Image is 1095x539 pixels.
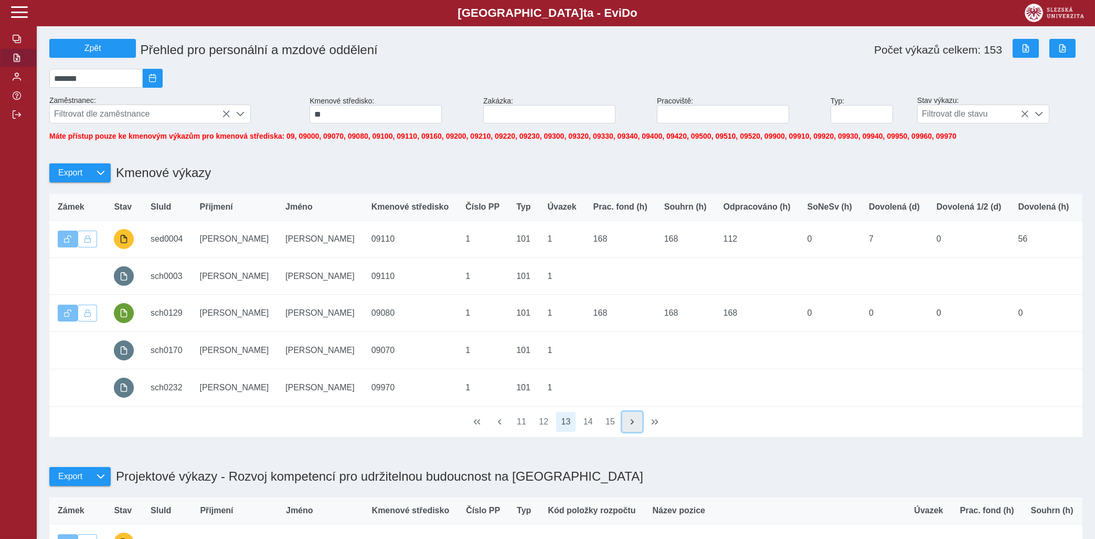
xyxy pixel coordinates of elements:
[715,295,799,332] td: 168
[277,332,363,369] td: [PERSON_NAME]
[151,202,171,212] span: SluId
[142,369,191,406] td: sch0232
[285,202,313,212] span: Jméno
[1009,295,1077,332] td: 0
[874,44,1002,56] span: Počet výkazů celkem: 153
[724,202,791,212] span: Odpracováno (h)
[960,506,1014,515] span: Prac. fond (h)
[860,221,928,258] td: 7
[50,105,230,123] span: Filtrovat dle zaměstnance
[656,221,715,258] td: 168
[114,340,134,360] button: prázdný
[114,303,134,323] button: podepsáno
[928,221,1010,258] td: 0
[372,506,450,515] span: Kmenové středisko
[142,295,191,332] td: sch0129
[508,369,539,406] td: 101
[517,506,531,515] span: Typ
[457,257,508,295] td: 1
[593,202,647,212] span: Prac. fond (h)
[860,295,928,332] td: 0
[600,412,620,432] button: 15
[277,221,363,258] td: [PERSON_NAME]
[578,412,598,432] button: 14
[630,6,637,19] span: o
[49,39,136,58] button: Zpět
[371,202,449,212] span: Kmenové středisko
[457,221,508,258] td: 1
[799,221,860,258] td: 0
[192,295,278,332] td: [PERSON_NAME]
[556,412,576,432] button: 13
[516,202,530,212] span: Typ
[49,467,91,486] button: Export
[151,506,171,515] span: SluId
[466,506,500,515] span: Číslo PP
[508,332,539,369] td: 101
[363,221,458,258] td: 09110
[114,202,132,212] span: Stav
[539,332,584,369] td: 1
[58,305,78,322] button: Výkaz je odemčen.
[114,229,134,249] button: probíhají úpravy
[539,257,584,295] td: 1
[1049,39,1076,58] button: Export do PDF
[58,231,78,247] button: Výkaz je odemčen.
[277,295,363,332] td: [PERSON_NAME]
[508,257,539,295] td: 101
[363,295,458,332] td: 09080
[58,472,82,481] span: Export
[913,92,1087,128] div: Stav výkazu:
[539,369,584,406] td: 1
[142,332,191,369] td: sch0170
[142,221,191,258] td: sed0004
[277,257,363,295] td: [PERSON_NAME]
[928,295,1010,332] td: 0
[363,369,458,406] td: 09970
[1025,4,1084,22] img: logo_web_su.png
[78,231,98,247] button: Uzamknout lze pouze výkaz, který je podepsán a schválen.
[192,332,278,369] td: [PERSON_NAME]
[539,221,584,258] td: 1
[799,295,860,332] td: 0
[457,295,508,332] td: 1
[652,506,705,515] span: Název pozice
[664,202,707,212] span: Souhrn (h)
[54,44,131,53] span: Zpět
[826,92,913,128] div: Typ:
[363,332,458,369] td: 09070
[49,132,956,140] span: Máte přístup pouze ke kmenovým výkazům pro kmenová střediska: 09, 09000, 09070, 09080, 09100, 091...
[114,506,132,515] span: Stav
[457,369,508,406] td: 1
[715,221,799,258] td: 112
[192,369,278,406] td: [PERSON_NAME]
[58,506,84,515] span: Zámek
[918,105,1029,123] span: Filtrovat dle stavu
[192,257,278,295] td: [PERSON_NAME]
[192,221,278,258] td: [PERSON_NAME]
[363,257,458,295] td: 09110
[78,305,98,322] button: Uzamknout lze pouze výkaz, který je podepsán a schválen.
[31,6,1064,20] b: [GEOGRAPHIC_DATA] a - Evi
[143,69,163,88] button: 2025/08
[58,168,82,178] span: Export
[508,221,539,258] td: 101
[58,202,84,212] span: Zámek
[111,464,643,489] h1: Projektové výkazy - Rozvoj kompetencí pro udržitelnou budoucnost na [GEOGRAPHIC_DATA]
[512,412,531,432] button: 11
[807,202,852,212] span: SoNeSv (h)
[142,257,191,295] td: sch0003
[539,295,584,332] td: 1
[200,506,233,515] span: Příjmení
[622,6,630,19] span: D
[869,202,920,212] span: Dovolená (d)
[114,266,134,286] button: prázdný
[1018,202,1069,212] span: Dovolená (h)
[1013,39,1039,58] button: Export do Excelu
[656,295,715,332] td: 168
[479,92,653,128] div: Zakázka:
[585,221,656,258] td: 168
[305,92,479,128] div: Kmenové středisko:
[914,506,943,515] span: Úvazek
[1031,506,1073,515] span: Souhrn (h)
